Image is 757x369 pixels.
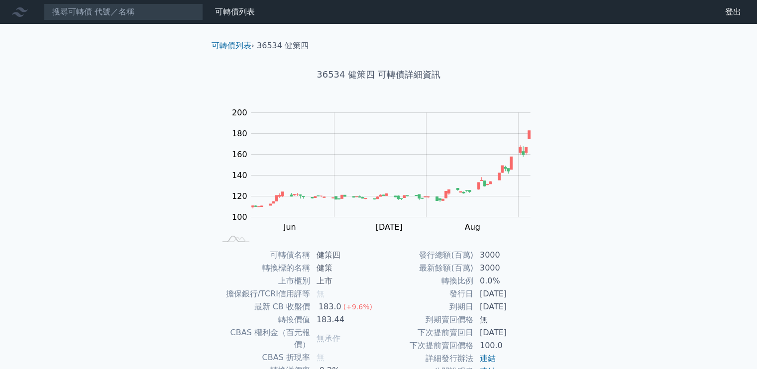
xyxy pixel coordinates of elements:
[232,129,247,138] tspan: 180
[311,249,379,262] td: 健策四
[311,275,379,287] td: 上市
[379,275,474,287] td: 轉換比例
[216,300,311,313] td: 最新 CB 收盤價
[251,131,530,208] g: Series
[343,303,372,311] span: (+9.6%)
[474,300,542,313] td: [DATE]
[212,41,251,50] a: 可轉債列表
[216,351,311,364] td: CBAS 折現率
[379,326,474,339] td: 下次提前賣回日
[465,222,480,232] tspan: Aug
[216,326,311,351] td: CBAS 權利金（百元報價）
[474,249,542,262] td: 3000
[311,262,379,275] td: 健策
[44,3,203,20] input: 搜尋可轉債 代號／名稱
[212,40,254,52] li: ›
[474,275,542,287] td: 0.0%
[480,354,496,363] a: 連結
[216,262,311,275] td: 轉換標的名稱
[283,222,296,232] tspan: Jun
[379,352,474,365] td: 詳細發行辦法
[474,339,542,352] td: 100.0
[474,262,542,275] td: 3000
[379,339,474,352] td: 下次提前賣回價格
[311,313,379,326] td: 183.44
[317,289,324,298] span: 無
[474,313,542,326] td: 無
[474,287,542,300] td: [DATE]
[379,287,474,300] td: 發行日
[376,222,403,232] tspan: [DATE]
[317,353,324,362] span: 無
[216,313,311,326] td: 轉換價值
[232,108,247,117] tspan: 200
[232,191,247,201] tspan: 120
[379,249,474,262] td: 發行總額(百萬)
[379,262,474,275] td: 最新餘額(百萬)
[215,7,255,16] a: 可轉債列表
[717,4,749,20] a: 登出
[216,249,311,262] td: 可轉債名稱
[317,301,343,313] div: 183.0
[216,287,311,300] td: 擔保銀行/TCRI信用評等
[379,313,474,326] td: 到期賣回價格
[204,68,554,82] h1: 36534 健策四 可轉債詳細資訊
[317,334,340,343] span: 無承作
[232,171,247,180] tspan: 140
[232,150,247,159] tspan: 160
[379,300,474,313] td: 到期日
[226,108,545,232] g: Chart
[257,40,309,52] li: 36534 健策四
[216,275,311,287] td: 上市櫃別
[474,326,542,339] td: [DATE]
[232,212,247,222] tspan: 100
